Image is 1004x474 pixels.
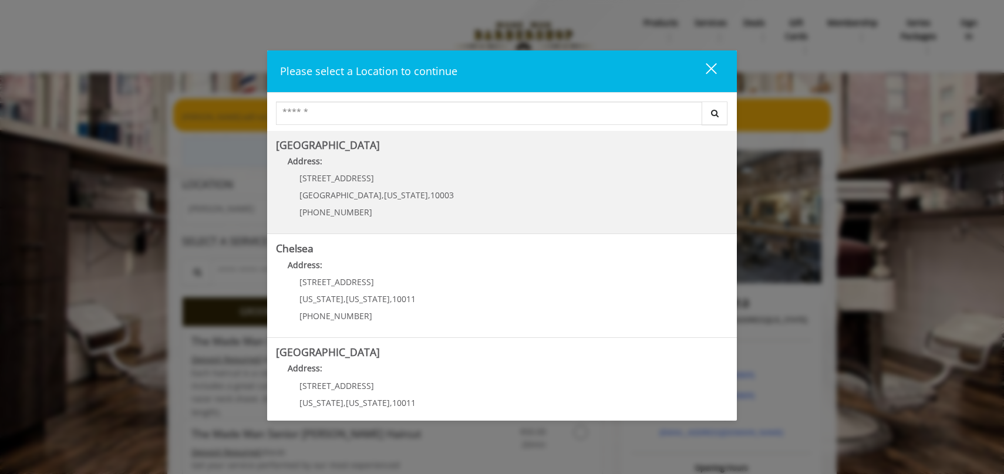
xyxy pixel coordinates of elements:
span: [PHONE_NUMBER] [299,414,372,425]
b: Chelsea [276,241,314,255]
b: Address: [288,363,322,374]
i: Search button [708,109,722,117]
span: [STREET_ADDRESS] [299,276,374,287]
span: [US_STATE] [346,397,390,408]
b: Address: [288,155,322,167]
div: Center Select [276,101,728,131]
div: close dialog [692,62,716,80]
span: [US_STATE] [299,293,343,304]
span: , [343,397,346,408]
span: , [390,397,392,408]
span: Please select a Location to continue [280,64,457,78]
span: , [428,189,430,201]
span: 10003 [430,189,454,201]
span: [PHONE_NUMBER] [299,206,372,218]
span: [GEOGRAPHIC_DATA] [299,189,382,201]
input: Search Center [276,101,702,125]
span: , [343,293,346,304]
b: [GEOGRAPHIC_DATA] [276,345,380,359]
span: [STREET_ADDRESS] [299,172,374,184]
span: [US_STATE] [384,189,428,201]
b: [GEOGRAPHIC_DATA] [276,138,380,152]
span: [PHONE_NUMBER] [299,310,372,321]
span: [US_STATE] [299,397,343,408]
span: [STREET_ADDRESS] [299,380,374,391]
span: [US_STATE] [346,293,390,304]
button: close dialog [684,59,724,83]
span: 10011 [392,293,416,304]
b: Address: [288,259,322,270]
span: , [382,189,384,201]
span: , [390,293,392,304]
span: 10011 [392,397,416,408]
